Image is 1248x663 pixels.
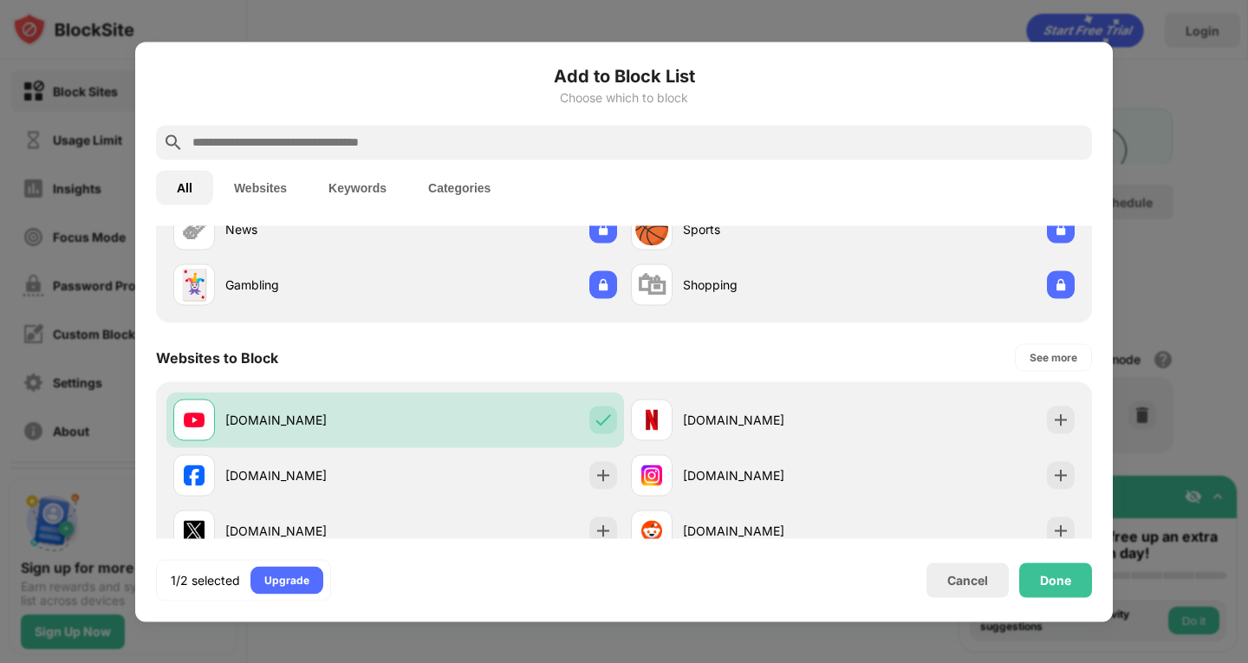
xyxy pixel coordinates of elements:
div: Upgrade [264,571,309,588]
img: favicons [641,465,662,485]
div: Cancel [947,573,988,588]
button: All [156,170,213,205]
img: favicons [184,520,205,541]
img: favicons [641,520,662,541]
div: 🛍 [637,267,666,302]
div: Websites to Block [156,348,278,366]
div: [DOMAIN_NAME] [683,466,853,484]
div: Shopping [683,276,853,294]
div: [DOMAIN_NAME] [225,411,395,429]
img: favicons [184,465,205,485]
div: Gambling [225,276,395,294]
button: Categories [407,170,511,205]
div: [DOMAIN_NAME] [225,466,395,484]
div: [DOMAIN_NAME] [683,522,853,540]
div: 🗞 [179,211,209,247]
div: Choose which to block [156,90,1092,104]
div: [DOMAIN_NAME] [683,411,853,429]
div: See more [1030,348,1077,366]
div: 1/2 selected [171,571,240,588]
img: favicons [641,409,662,430]
img: search.svg [163,132,184,153]
div: News [225,220,395,238]
button: Websites [213,170,308,205]
div: 🏀 [634,211,670,247]
div: [DOMAIN_NAME] [225,522,395,540]
div: 🃏 [176,267,212,302]
h6: Add to Block List [156,62,1092,88]
div: Done [1040,573,1071,587]
div: Sports [683,220,853,238]
img: favicons [184,409,205,430]
button: Keywords [308,170,407,205]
